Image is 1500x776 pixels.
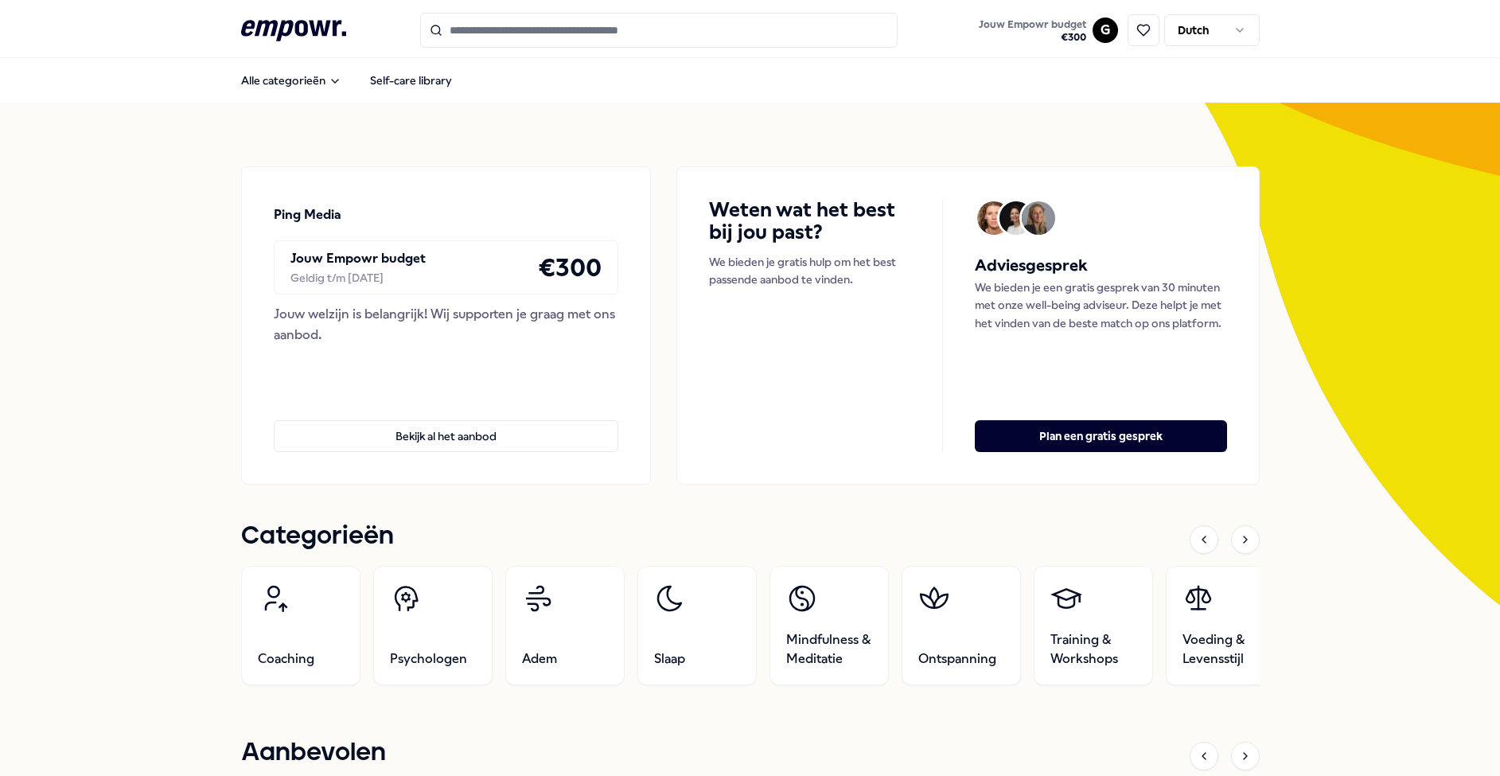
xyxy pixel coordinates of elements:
[290,269,426,287] div: Geldig t/m [DATE]
[274,304,619,345] div: Jouw welzijn is belangrijk! Wij supporten je graag met ons aanbod.
[709,199,910,244] h4: Weten wat het best bij jou past?
[1093,18,1118,43] button: G
[522,649,557,669] span: Adem
[918,649,996,669] span: Ontspanning
[357,64,465,96] a: Self-care library
[1166,566,1285,685] a: Voeding & Levensstijl
[241,733,386,773] h1: Aanbevolen
[505,566,625,685] a: Adem
[274,420,619,452] button: Bekijk al het aanbod
[975,253,1226,279] h5: Adviesgesprek
[290,248,426,269] p: Jouw Empowr budget
[976,15,1089,47] button: Jouw Empowr budget€300
[1022,201,1055,235] img: Avatar
[373,566,493,685] a: Psychologen
[975,279,1226,332] p: We bieden je een gratis gesprek van 30 minuten met onze well-being adviseur. Deze helpt je met he...
[637,566,757,685] a: Slaap
[258,649,314,669] span: Coaching
[972,14,1093,47] a: Jouw Empowr budget€300
[979,18,1086,31] span: Jouw Empowr budget
[390,649,467,669] span: Psychologen
[999,201,1033,235] img: Avatar
[274,395,619,452] a: Bekijk al het aanbod
[538,248,602,287] h4: € 300
[274,205,341,225] p: Ping Media
[1182,630,1268,669] span: Voeding & Levensstijl
[709,253,910,289] p: We bieden je gratis hulp om het best passende aanbod te vinden.
[228,64,354,96] button: Alle categorieën
[769,566,889,685] a: Mindfulness & Meditatie
[228,64,465,96] nav: Main
[786,630,872,669] span: Mindfulness & Meditatie
[975,420,1226,452] button: Plan een gratis gesprek
[902,566,1021,685] a: Ontspanning
[979,31,1086,44] span: € 300
[1034,566,1153,685] a: Training & Workshops
[420,13,898,48] input: Search for products, categories or subcategories
[241,517,394,556] h1: Categorieën
[241,566,360,685] a: Coaching
[1050,630,1136,669] span: Training & Workshops
[654,649,685,669] span: Slaap
[977,201,1011,235] img: Avatar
